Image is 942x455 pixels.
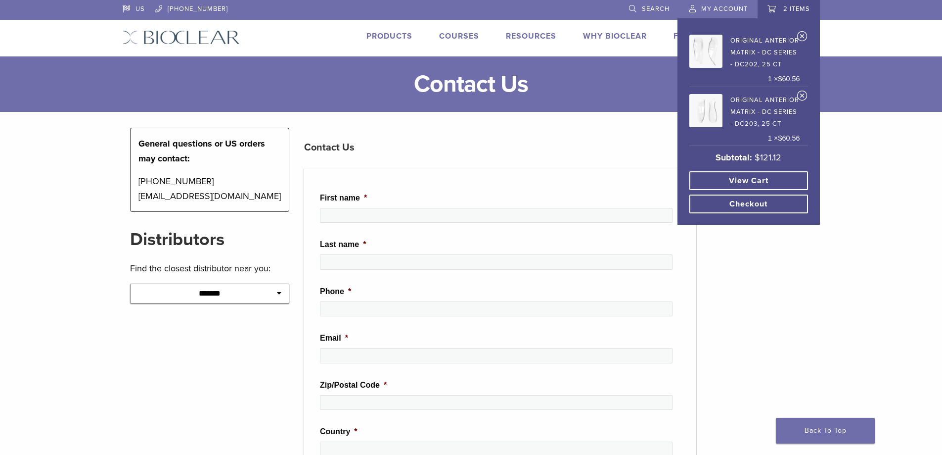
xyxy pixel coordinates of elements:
[716,152,752,163] strong: Subtotal:
[583,31,647,41] a: Why Bioclear
[689,91,800,130] a: Original Anterior Matrix - DC Series - DC203, 25 ct
[320,427,358,437] label: Country
[778,75,800,83] bdi: 60.56
[320,287,351,297] label: Phone
[439,31,479,41] a: Courses
[778,134,782,142] span: $
[138,174,281,203] p: [PHONE_NUMBER] [EMAIL_ADDRESS][DOMAIN_NAME]
[783,5,810,13] span: 2 items
[320,193,367,203] label: First name
[123,30,240,45] img: Bioclear
[776,418,875,444] a: Back To Top
[689,94,722,127] img: Original Anterior Matrix - DC Series - DC203, 25 ct
[138,138,265,164] strong: General questions or US orders may contact:
[797,90,807,105] a: Remove Original Anterior Matrix - DC Series - DC203, 25 ct from cart
[755,152,760,163] span: $
[689,195,808,213] a: Checkout
[130,228,290,252] h2: Distributors
[506,31,556,41] a: Resources
[320,240,366,250] label: Last name
[304,136,696,159] h3: Contact Us
[366,31,412,41] a: Products
[755,152,781,163] bdi: 121.12
[673,31,739,41] a: Find A Doctor
[778,75,782,83] span: $
[797,31,807,46] a: Remove Original Anterior Matrix - DC Series - DC202, 25 ct from cart
[130,261,290,276] p: Find the closest distributor near you:
[701,5,748,13] span: My Account
[689,35,722,68] img: Original Anterior Matrix - DC Series - DC202, 25 ct
[320,333,348,344] label: Email
[689,32,800,70] a: Original Anterior Matrix - DC Series - DC202, 25 ct
[778,134,800,142] bdi: 60.56
[768,133,800,144] span: 1 ×
[642,5,670,13] span: Search
[768,74,800,85] span: 1 ×
[689,171,808,190] a: View cart
[320,380,387,391] label: Zip/Postal Code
